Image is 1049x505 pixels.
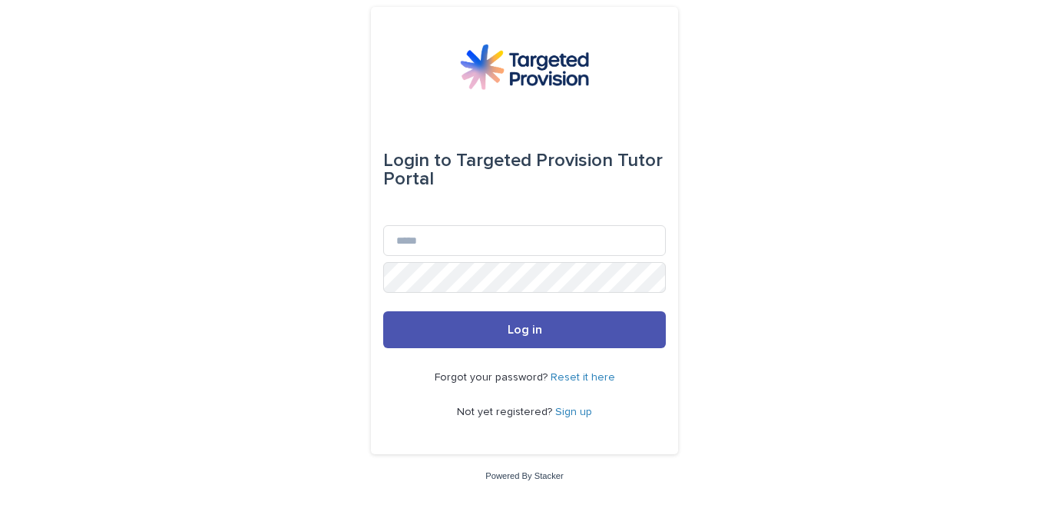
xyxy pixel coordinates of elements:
[485,471,563,480] a: Powered By Stacker
[555,407,592,417] a: Sign up
[383,311,666,348] button: Log in
[460,44,589,90] img: M5nRWzHhSzIhMunXDL62
[435,372,551,383] span: Forgot your password?
[457,407,555,417] span: Not yet registered?
[383,139,666,201] div: Targeted Provision Tutor Portal
[383,151,452,170] span: Login to
[508,324,542,336] span: Log in
[551,372,615,383] a: Reset it here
